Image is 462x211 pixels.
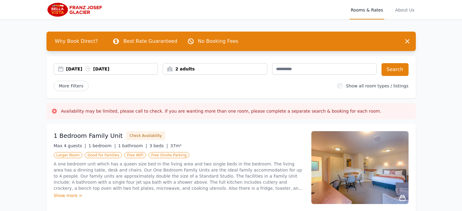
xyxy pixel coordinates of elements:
h3: 1 Bedroom Family Unit [54,131,123,140]
button: Search [382,63,409,76]
span: 1 bedroom | [88,143,116,148]
p: Best Rate Guaranteed [123,38,177,45]
span: 3 beds | [149,143,168,148]
span: Free WiFi [124,152,146,158]
span: Larger Room [54,152,83,158]
h3: Availability may be limited, please call to check. If you are wanting more than one room, please ... [61,108,382,114]
p: A one bedroom unit which has a queen size bed in the living area and two single beds in the bedro... [54,161,304,191]
span: Free Onsite Parking [149,152,189,158]
div: [DATE] [DATE] [66,66,158,72]
button: Check Availability [126,131,165,140]
span: Max 4 guests | [54,143,86,148]
span: 37m² [170,143,182,148]
div: Show more > [54,192,304,199]
label: Show all room types / listings [346,83,408,88]
div: 2 adults [163,66,267,72]
span: Why Book Direct? [50,35,103,47]
img: Bella Vista Franz Josef Glacier [46,2,105,17]
span: 1 bathroom | [118,143,147,148]
span: More Filters [54,81,89,91]
span: Good for Families [85,152,122,158]
p: No Booking Fees [198,38,238,45]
